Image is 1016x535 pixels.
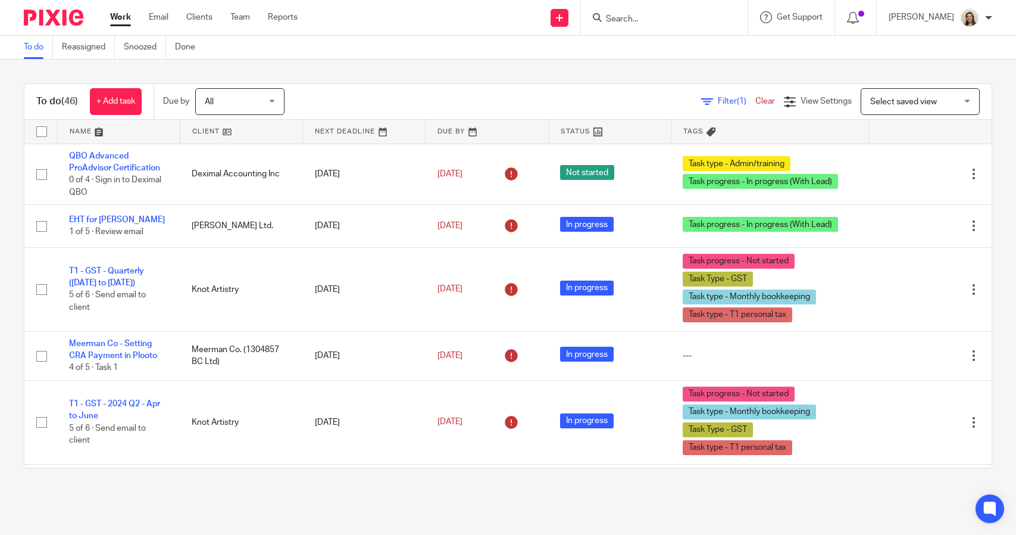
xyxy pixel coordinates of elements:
span: 4 of 5 · Task 1 [69,364,118,372]
img: Morgan.JPG [960,8,979,27]
span: [DATE] [437,352,462,360]
a: EHT for [PERSON_NAME] [69,216,165,224]
span: Task progress - In progress (With Lead) [683,174,838,189]
span: Task Type - GST [683,272,753,287]
td: [DATE] [303,331,426,380]
a: Email [149,11,168,23]
a: + Add task [90,88,142,115]
td: [DATE] [303,144,426,205]
span: (46) [61,97,78,106]
a: Reassigned [62,36,115,59]
a: Clear [755,97,775,105]
p: [PERSON_NAME] [889,11,954,23]
td: [DATE] [303,247,426,331]
h1: To do [36,95,78,108]
span: Filter [718,97,755,105]
span: Not started [560,165,614,180]
span: Tags [683,128,704,135]
span: Task type - Admin/training [683,156,790,171]
span: Select saved view [870,98,937,106]
a: Team [230,11,250,23]
span: In progress [560,281,614,296]
input: Search [605,14,712,25]
td: Knot Artistry [180,380,302,464]
span: Task type - T1 personal tax [683,440,792,455]
span: (1) [737,97,746,105]
span: Task Type - GST [683,422,753,437]
span: [DATE] [437,222,462,230]
span: Get Support [777,13,823,21]
a: Meerman Co - Setting CRA Payment in Plooto [69,340,157,360]
span: [DATE] [437,170,462,178]
a: Done [175,36,204,59]
td: Knot Artistry [180,247,302,331]
a: Clients [186,11,212,23]
span: [DATE] [437,418,462,427]
a: To do [24,36,53,59]
span: Task type - Monthly bookkeeping [683,290,816,304]
span: All [205,98,214,106]
span: [DATE] [437,285,462,294]
span: Task progress - Not started [683,387,795,402]
div: --- [683,350,856,362]
td: [DATE] [303,205,426,247]
span: Task type - Monthly bookkeeping [683,405,816,419]
td: Meerman Co. (1304857 BC Ltd) [180,331,302,380]
p: Due by [163,95,189,107]
td: [DATE] [303,380,426,464]
span: Task type - T1 personal tax [683,307,792,322]
span: 5 of 6 · Send email to client [69,291,146,312]
span: Task progress - In progress (With Lead) [683,217,838,232]
span: Task progress - Not started [683,254,795,269]
a: T1 - GST - Quarterly ([DATE] to [DATE]) [69,267,144,287]
span: In progress [560,347,614,362]
td: [PERSON_NAME] Ltd. [180,205,302,247]
td: Deximal Accounting Inc [180,144,302,205]
img: Pixie [24,10,83,26]
a: T1 - GST - 2024 Q2 - Apr to June [69,400,160,420]
a: QBO Advanced ProAdvisor Certification [69,152,160,172]
a: Reports [268,11,298,23]
a: Snoozed [124,36,166,59]
span: View Settings [801,97,852,105]
span: 0 of 4 · Sign in to Deximal QBO [69,176,161,197]
span: In progress [560,217,614,232]
span: In progress [560,413,614,428]
span: 5 of 6 · Send email to client [69,424,146,445]
a: Work [110,11,131,23]
span: 1 of 5 · Review email [69,228,143,237]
